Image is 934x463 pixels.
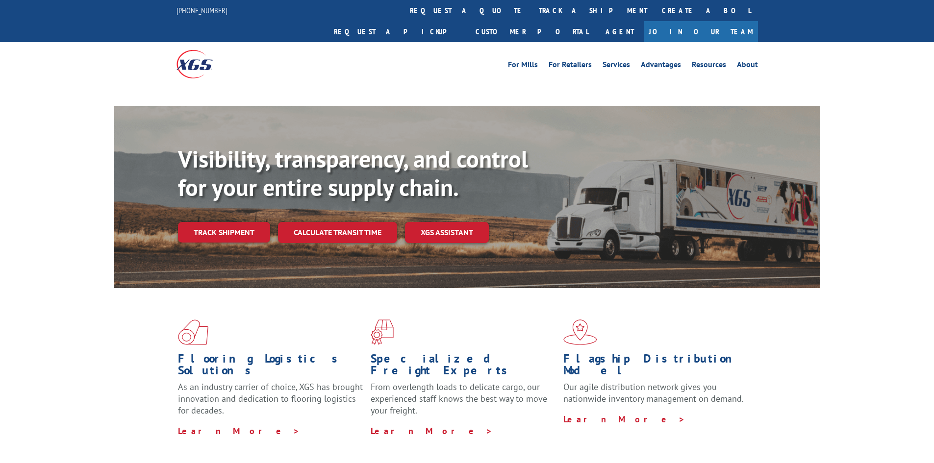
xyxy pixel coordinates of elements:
a: Learn More > [563,414,685,425]
a: Services [603,61,630,72]
span: As an industry carrier of choice, XGS has brought innovation and dedication to flooring logistics... [178,381,363,416]
a: XGS ASSISTANT [405,222,489,243]
a: Request a pickup [327,21,468,42]
a: [PHONE_NUMBER] [177,5,227,15]
img: xgs-icon-flagship-distribution-model-red [563,319,597,345]
a: About [737,61,758,72]
a: Resources [692,61,726,72]
a: Advantages [641,61,681,72]
a: For Retailers [549,61,592,72]
img: xgs-icon-total-supply-chain-intelligence-red [178,319,208,345]
img: xgs-icon-focused-on-flooring-red [371,319,394,345]
a: Learn More > [178,425,300,437]
p: From overlength loads to delicate cargo, our experienced staff knows the best way to move your fr... [371,381,556,425]
h1: Specialized Freight Experts [371,353,556,381]
a: Agent [596,21,644,42]
h1: Flooring Logistics Solutions [178,353,363,381]
a: Join Our Team [644,21,758,42]
a: Learn More > [371,425,493,437]
b: Visibility, transparency, and control for your entire supply chain. [178,144,528,202]
a: Calculate transit time [278,222,397,243]
a: Track shipment [178,222,270,243]
h1: Flagship Distribution Model [563,353,749,381]
a: For Mills [508,61,538,72]
span: Our agile distribution network gives you nationwide inventory management on demand. [563,381,744,404]
a: Customer Portal [468,21,596,42]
